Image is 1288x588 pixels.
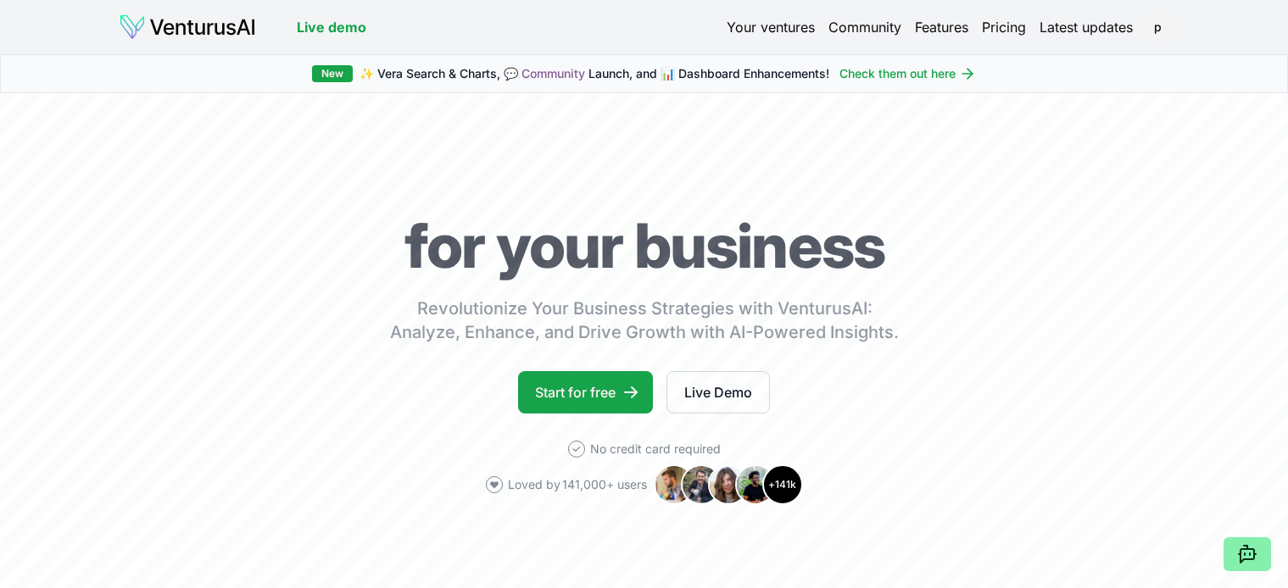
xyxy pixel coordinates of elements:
a: Community [828,17,901,37]
img: Avatar 4 [735,464,776,505]
a: Community [521,66,585,80]
img: Avatar 3 [708,464,749,505]
div: New [312,65,353,82]
a: Start for free [518,371,653,413]
a: Pricing [982,17,1026,37]
span: p [1145,14,1172,41]
button: p [1146,15,1170,39]
a: Your ventures [727,17,815,37]
span: ✨ Vera Search & Charts, 💬 Launch, and 📊 Dashboard Enhancements! [360,65,829,82]
a: Latest updates [1040,17,1133,37]
a: Live demo [297,17,366,37]
a: Live Demo [666,371,770,413]
img: Avatar 1 [654,464,694,505]
a: Check them out here [839,65,976,82]
img: Avatar 2 [681,464,722,505]
a: Features [915,17,968,37]
img: logo [119,14,256,41]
